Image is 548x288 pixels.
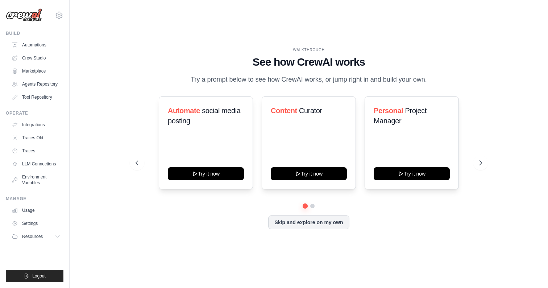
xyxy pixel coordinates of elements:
a: Automations [9,39,63,51]
div: Manage [6,196,63,202]
a: Tool Repository [9,91,63,103]
button: Try it now [374,167,450,180]
span: Logout [32,273,46,279]
a: Integrations [9,119,63,131]
h1: See how CrewAI works [136,55,482,69]
button: Try it now [168,167,244,180]
a: Agents Repository [9,78,63,90]
img: Logo [6,8,42,22]
div: Build [6,30,63,36]
a: Crew Studio [9,52,63,64]
p: Try a prompt below to see how CrewAI works, or jump right in and build your own. [187,74,431,85]
a: Usage [9,205,63,216]
a: LLM Connections [9,158,63,170]
span: Resources [22,234,43,239]
a: Settings [9,218,63,229]
button: Logout [6,270,63,282]
span: Personal [374,107,403,115]
a: Environment Variables [9,171,63,189]
a: Marketplace [9,65,63,77]
span: Automate [168,107,200,115]
button: Resources [9,231,63,242]
button: Try it now [271,167,347,180]
span: Content [271,107,297,115]
div: WALKTHROUGH [136,47,482,53]
span: social media posting [168,107,241,125]
a: Traces Old [9,132,63,144]
button: Skip and explore on my own [268,215,349,229]
a: Traces [9,145,63,157]
div: Operate [6,110,63,116]
span: Curator [299,107,322,115]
